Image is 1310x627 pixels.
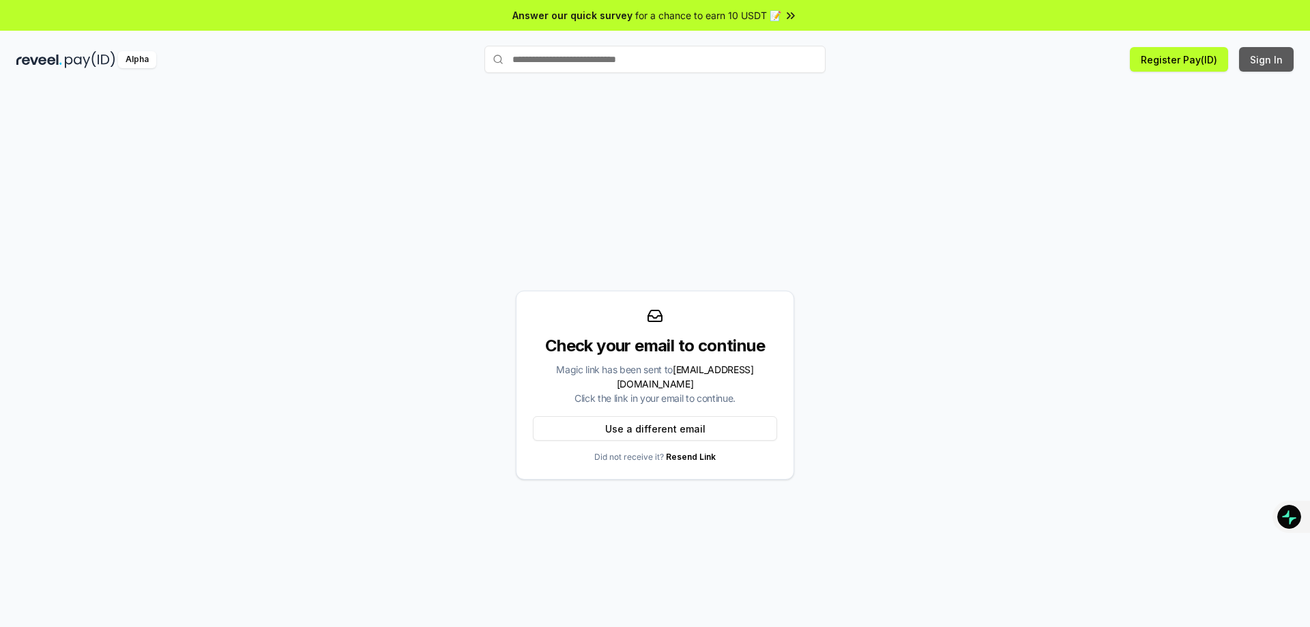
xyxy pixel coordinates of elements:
button: Register Pay(ID) [1130,47,1228,72]
img: reveel_dark [16,51,62,68]
div: Magic link has been sent to Click the link in your email to continue. [533,362,777,405]
span: for a chance to earn 10 USDT 📝 [635,8,781,23]
p: Did not receive it? [594,452,716,463]
img: pay_id [65,51,115,68]
span: Answer our quick survey [512,8,632,23]
div: Alpha [118,51,156,68]
button: Sign In [1239,47,1294,72]
span: [EMAIL_ADDRESS][DOMAIN_NAME] [617,364,754,390]
a: Resend Link [666,452,716,462]
div: Check your email to continue [533,335,777,357]
button: Use a different email [533,416,777,441]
